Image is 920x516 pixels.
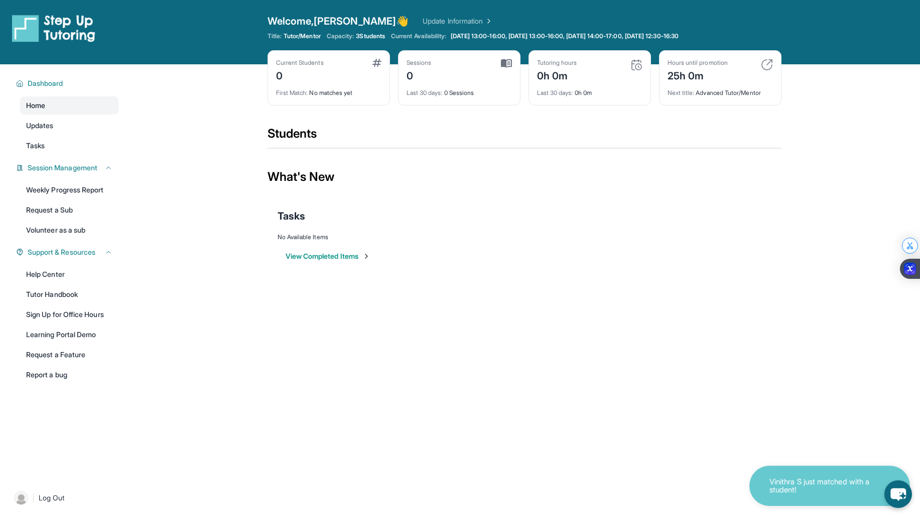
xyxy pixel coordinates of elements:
span: Home [26,100,45,111]
span: 3 Students [356,32,385,40]
a: Learning Portal Demo [20,326,118,344]
button: View Completed Items [286,251,370,261]
span: First Match : [276,89,308,96]
span: Title: [268,32,282,40]
img: Chevron Right [483,16,493,26]
div: 25h 0m [668,67,728,83]
span: Last 30 days : [407,89,443,96]
a: Request a Feature [20,346,118,364]
a: Tasks [20,137,118,155]
div: Current Students [276,59,324,67]
a: Updates [20,117,118,135]
span: Current Availability: [391,32,446,40]
img: card [630,59,642,71]
a: Report a bug [20,366,118,384]
p: Vinithra S just matched with a student! [769,478,870,494]
a: Help Center [20,265,118,283]
span: Session Management [28,163,97,173]
a: |Log Out [10,487,118,509]
span: | [32,492,35,504]
a: Request a Sub [20,201,118,219]
img: card [372,59,381,67]
span: Tutor/Mentor [284,32,321,40]
div: No Available Items [278,233,771,241]
button: Dashboard [24,78,112,88]
div: Tutoring hours [537,59,577,67]
img: user-img [14,491,28,505]
span: Log Out [39,493,65,503]
span: Dashboard [28,78,63,88]
div: 0h 0m [537,83,642,97]
span: Welcome, [PERSON_NAME] 👋 [268,14,409,28]
span: Tasks [278,209,305,223]
a: Weekly Progress Report [20,181,118,199]
a: Volunteer as a sub [20,221,118,239]
button: Session Management [24,163,112,173]
a: Home [20,96,118,115]
a: Sign Up for Office Hours [20,305,118,324]
span: Support & Resources [28,247,95,257]
span: Updates [26,121,54,131]
div: No matches yet [276,83,381,97]
div: 0 [407,67,432,83]
div: Advanced Tutor/Mentor [668,83,773,97]
div: 0h 0m [537,67,577,83]
div: 0 Sessions [407,83,512,97]
span: Last 30 days : [537,89,573,96]
span: [DATE] 13:00-16:00, [DATE] 13:00-16:00, [DATE] 14:00-17:00, [DATE] 12:30-16:30 [451,32,679,40]
a: [DATE] 13:00-16:00, [DATE] 13:00-16:00, [DATE] 14:00-17:00, [DATE] 12:30-16:30 [449,32,681,40]
img: card [501,59,512,68]
div: 0 [276,67,324,83]
span: Capacity: [327,32,354,40]
span: Tasks [26,141,45,151]
div: Sessions [407,59,432,67]
img: card [761,59,773,71]
button: Support & Resources [24,247,112,257]
div: What's New [268,155,781,199]
a: Update Information [423,16,493,26]
button: chat-button [884,480,912,508]
div: Hours until promotion [668,59,728,67]
div: Students [268,126,781,148]
a: Tutor Handbook [20,285,118,303]
img: logo [12,14,95,42]
span: Next title : [668,89,695,96]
